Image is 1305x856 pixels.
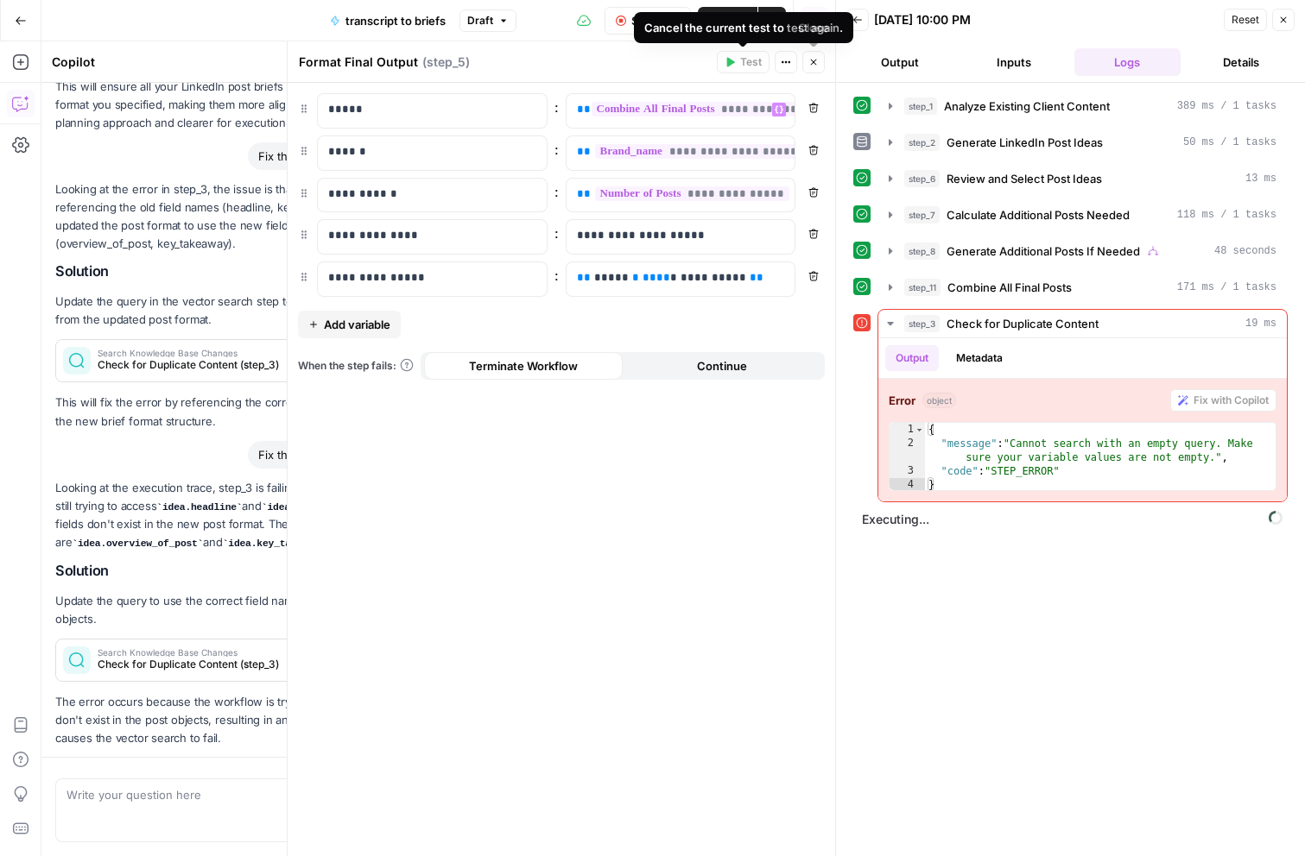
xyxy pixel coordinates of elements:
div: Cancel the current test to test again. [644,19,843,36]
button: transcript to briefs [320,7,456,35]
h2: Solution [55,563,425,579]
p: Update the query to use the correct field names that exist in your post objects. [55,592,425,628]
strong: Error [889,392,915,409]
span: step_11 [904,279,941,296]
span: : [554,265,559,286]
span: Review and Select Post Ideas [947,170,1102,187]
span: Test [740,54,762,70]
div: 2 [890,437,925,464]
button: 13 ms [878,165,1287,192]
div: Fix the error in step_3 for me [248,441,425,469]
h2: Solution [55,263,425,280]
button: Output [846,48,953,76]
span: Draft [467,13,493,28]
button: 118 ms / 1 tasks [878,201,1287,229]
p: Looking at the execution trace, step_3 is failing because the query is still trying to access and... [55,479,425,552]
span: 118 ms / 1 tasks [1177,207,1276,223]
button: 171 ms / 1 tasks [878,274,1287,301]
span: 171 ms / 1 tasks [1177,280,1276,295]
span: : [554,139,559,160]
a: When the step fails: [298,358,414,374]
span: transcript to briefs [345,12,446,29]
div: Fix the error in step_3 for me [248,142,425,170]
button: Logs [1074,48,1181,76]
button: Stop Run [605,7,691,35]
span: Terminate Workflow [469,357,578,374]
span: Check for Duplicate Content (step_3) [98,657,363,672]
button: Output [885,345,939,371]
button: Inputs [960,48,1067,76]
div: 19 ms [878,338,1287,501]
span: object [922,393,956,408]
button: 19 ms [878,310,1287,337]
span: Reset [1232,12,1259,28]
span: step_2 [904,134,940,151]
span: ( step_5 ) [422,53,470,71]
button: Draft [459,9,516,32]
span: 50 ms / 1 tasks [1183,135,1276,150]
span: Calculate Additional Posts Needed [947,206,1130,223]
div: 3 [890,464,925,478]
code: idea.key_takeaway [223,538,332,549]
span: Stop Run [631,12,680,29]
button: Continue [623,352,821,380]
button: Details [1188,48,1295,76]
span: Analyze Existing Client Content [944,98,1110,115]
span: Add variable [324,316,390,333]
span: : [554,223,559,243]
button: 48 seconds [878,237,1287,265]
span: : [554,181,559,202]
span: : [554,97,559,117]
span: Toggle code folding, rows 1 through 4 [915,423,924,437]
button: Test [717,51,770,73]
button: Fix with Copilot [1170,389,1276,412]
span: Search Knowledge Base Changes [98,349,363,357]
span: step_6 [904,170,940,187]
code: idea.overview_of_post [72,538,203,549]
span: step_3 [904,315,940,332]
span: step_8 [904,242,940,260]
span: Generate Additional Posts If Needed [947,242,1140,260]
button: Publish [698,7,757,35]
span: 48 seconds [1214,243,1276,259]
p: The error occurs because the workflow is trying to access fields that don't exist in the post obj... [55,693,425,747]
button: 50 ms / 1 tasks [878,129,1287,156]
span: step_7 [904,206,940,223]
div: 4 [890,478,925,492]
span: Combine All Final Posts [947,279,1072,296]
code: idea.headline [156,502,242,513]
p: This will fix the error by referencing the correct field names that match the new brief format st... [55,393,425,430]
div: Copilot [52,53,290,71]
span: Check for Duplicate Content (step_3) [98,357,363,373]
div: 1 [890,423,925,437]
span: Check for Duplicate Content [947,315,1099,332]
span: 13 ms [1245,171,1276,186]
button: Add variable [298,311,401,338]
span: Executing... [857,506,1288,533]
span: Fix with Copilot [1194,393,1269,408]
button: Metadata [946,345,1013,371]
button: Reset [1224,9,1267,31]
button: 389 ms / 1 tasks [878,92,1287,120]
code: idea.key_insight [262,502,364,513]
p: Update the query in the vector search step to use the new field names from the updated post format. [55,293,425,329]
span: step_1 [904,98,937,115]
span: Continue [697,357,747,374]
textarea: Format Final Output [299,53,418,71]
span: Search Knowledge Base Changes [98,648,363,657]
span: 19 ms [1245,316,1276,331]
span: Generate LinkedIn Post Ideas [947,134,1103,151]
p: Looking at the error in step_3, the issue is that the query is still referencing the old field na... [55,180,425,254]
p: This will ensure all your LinkedIn post briefs follow the new strategic format you specified, mak... [55,78,425,132]
span: 389 ms / 1 tasks [1177,98,1276,114]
